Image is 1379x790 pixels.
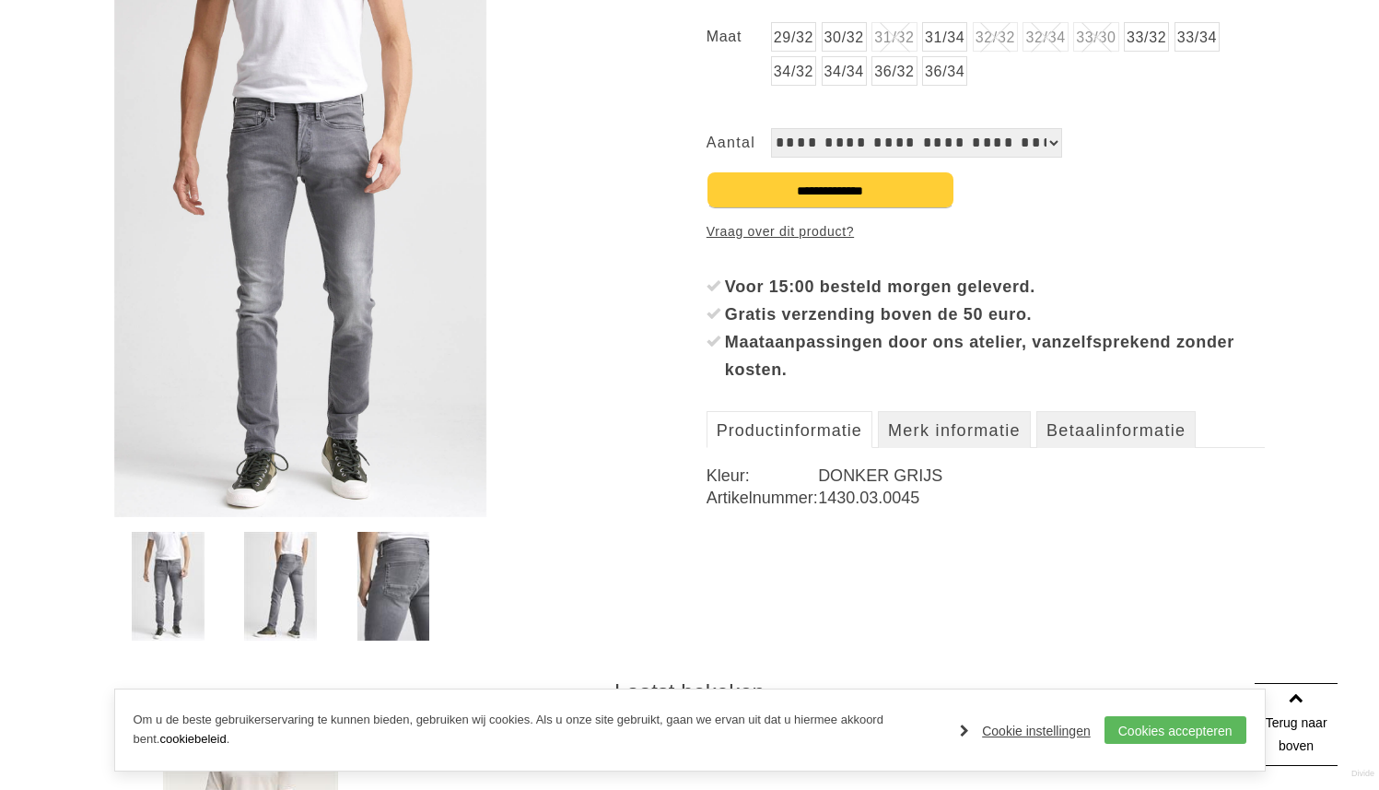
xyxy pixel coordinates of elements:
a: 34/32 [771,56,816,86]
div: Voor 15:00 besteld morgen geleverd. [725,273,1266,301]
div: Gratis verzending boven de 50 euro. [725,301,1266,328]
a: 33/34 [1174,22,1220,52]
a: Merk informatie [878,411,1031,448]
a: Cookies accepteren [1104,716,1246,744]
img: denham-bolt-wlgfm-jeans [357,532,429,641]
img: denham-bolt-wlgfm-jeans [244,532,316,641]
a: 31/34 [922,22,967,52]
a: Cookie instellingen [960,717,1091,745]
dd: DONKER GRIJS [818,465,1265,487]
a: 34/34 [822,56,867,86]
a: Productinformatie [707,411,872,448]
a: Divide [1351,762,1374,785]
p: Om u de beste gebruikerservaring te kunnen bieden, gebruiken wij cookies. Als u onze site gebruik... [134,711,942,749]
a: Terug naar boven [1255,683,1338,766]
label: Aantal [707,128,771,158]
a: 30/32 [822,22,867,52]
div: Laatst bekeken [114,678,1266,706]
a: 29/32 [771,22,816,52]
li: Maataanpassingen door ons atelier, vanzelfsprekend zonder kosten. [707,328,1266,383]
img: denham-bolt-wlgfm-jeans [132,532,204,641]
a: 36/32 [871,56,917,86]
dt: Artikelnummer: [707,487,818,509]
a: 33/32 [1124,22,1169,52]
a: cookiebeleid [159,732,226,746]
a: 36/34 [922,56,967,86]
a: Vraag over dit product? [707,218,854,245]
a: Betaalinformatie [1036,411,1196,448]
dd: 1430.03.0045 [818,487,1265,509]
dt: Kleur: [707,465,818,487]
ul: Maat [707,22,1266,91]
